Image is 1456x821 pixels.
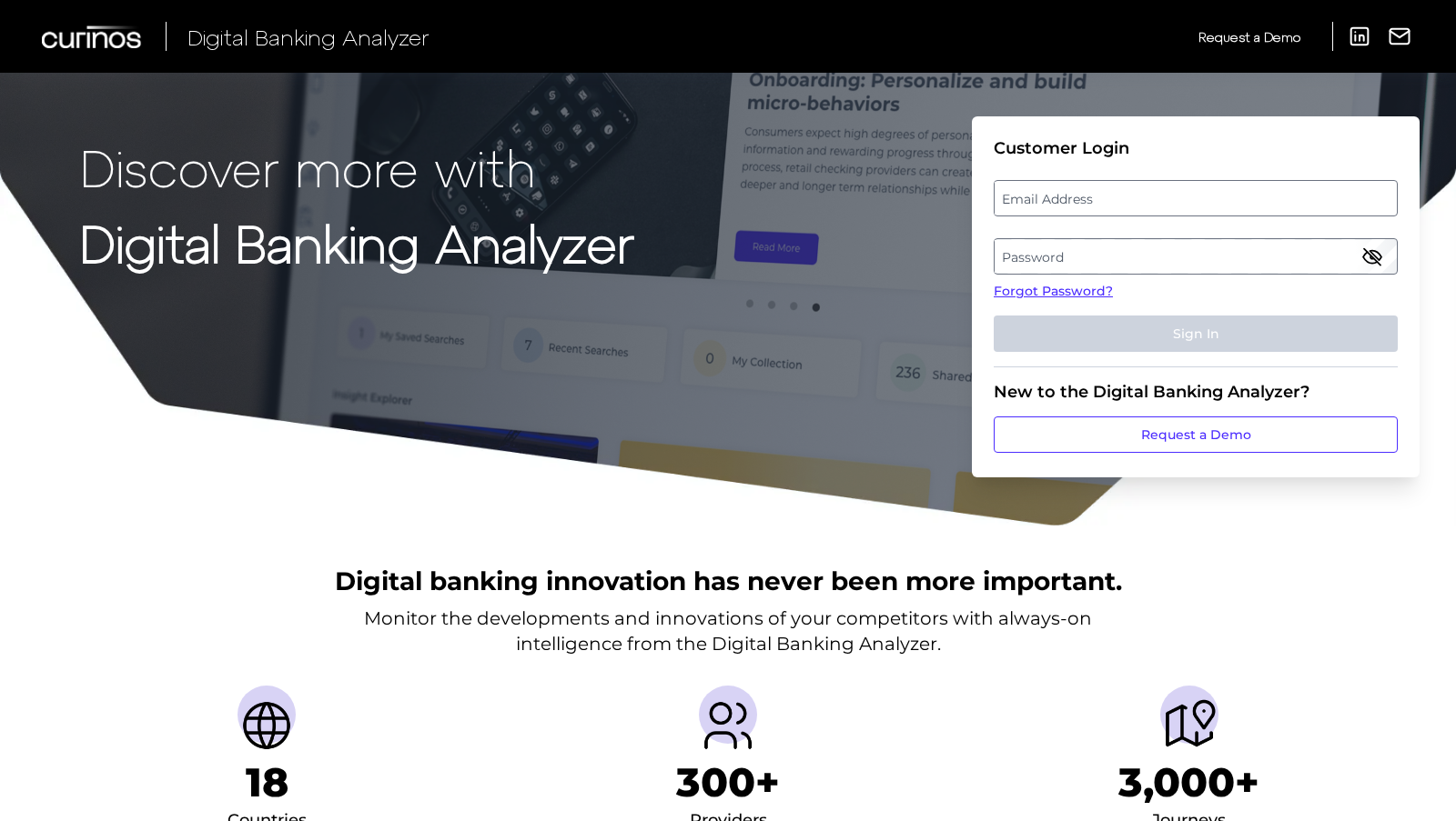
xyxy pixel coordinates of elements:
[994,138,1398,158] div: Customer Login
[238,696,296,755] img: Countries
[995,240,1396,273] label: Password
[80,138,634,195] p: Discover more with
[995,182,1396,215] label: Email Address
[1118,758,1259,806] h1: 3,000+
[364,606,1092,656] p: Monitor the developments and innovations of your competitors with always-on intelligence from the...
[1160,696,1218,755] img: Journeys
[994,315,1398,352] button: Sign In
[994,382,1398,402] div: New to the Digital Banking Analyzer?
[187,24,430,50] span: Digital Banking Analyzer
[42,25,144,48] img: Curinos
[80,212,634,273] strong: Digital Banking Analyzer
[699,696,757,755] img: Providers
[1198,22,1300,52] a: Request a Demo
[246,758,288,806] h1: 18
[994,282,1398,301] a: Forgot Password?
[994,416,1398,453] a: Request a Demo
[676,758,780,806] h1: 300+
[335,564,1122,598] h2: Digital banking innovation has never been more important.
[1198,29,1300,45] span: Request a Demo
